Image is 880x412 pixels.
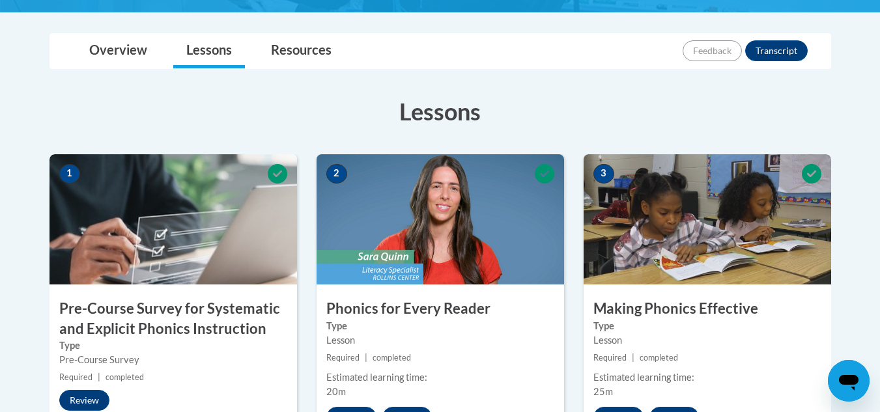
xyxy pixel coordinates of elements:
a: Resources [258,34,345,68]
span: 25m [593,386,613,397]
img: Course Image [584,154,831,284]
span: 1 [59,164,80,184]
span: Required [59,372,92,382]
span: completed [640,353,678,363]
div: Lesson [326,333,554,348]
label: Type [59,338,287,353]
button: Transcript [745,40,808,61]
span: completed [373,353,411,363]
div: Lesson [593,333,821,348]
span: | [632,353,634,363]
a: Overview [76,34,160,68]
h3: Making Phonics Effective [584,299,831,319]
span: 3 [593,164,614,184]
div: Pre-Course Survey [59,353,287,367]
h3: Phonics for Every Reader [317,299,564,319]
span: 2 [326,164,347,184]
img: Course Image [50,154,297,284]
span: Required [326,353,360,363]
button: Feedback [683,40,742,61]
span: completed [106,372,144,382]
button: Review [59,390,109,411]
label: Type [326,319,554,333]
iframe: Button to launch messaging window [828,360,870,402]
a: Lessons [173,34,245,68]
h3: Lessons [50,95,831,128]
label: Type [593,319,821,333]
span: | [365,353,367,363]
h3: Pre-Course Survey for Systematic and Explicit Phonics Instruction [50,299,297,339]
span: | [98,372,100,382]
div: Estimated learning time: [326,370,554,385]
span: Required [593,353,627,363]
img: Course Image [317,154,564,284]
div: Estimated learning time: [593,370,821,385]
span: 20m [326,386,346,397]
